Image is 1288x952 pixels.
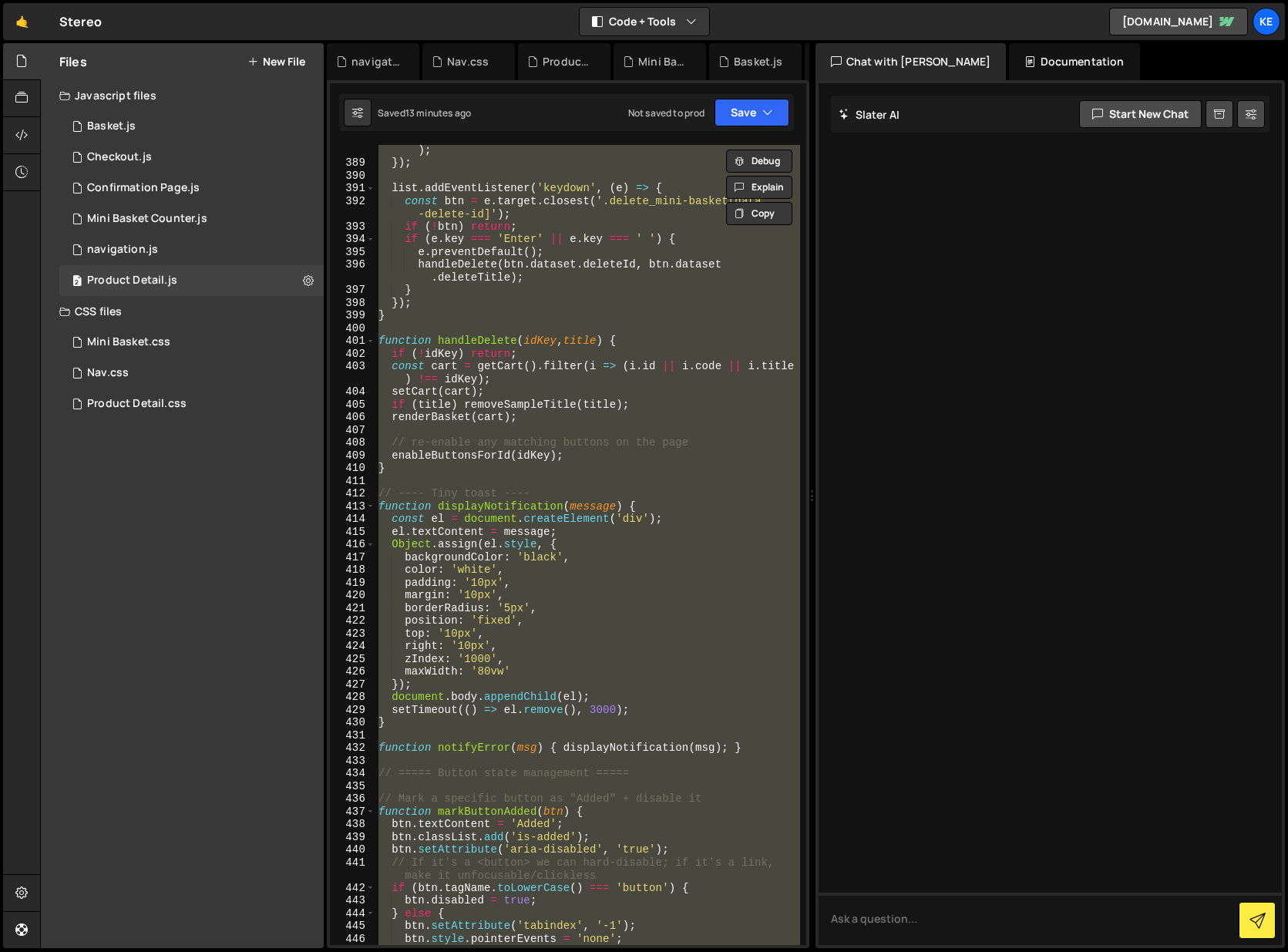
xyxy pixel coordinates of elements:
div: Chat with [PERSON_NAME] [816,43,1007,80]
div: 421 [330,602,375,615]
button: Save [715,99,789,126]
div: Checkout.js [87,150,152,164]
div: 8215/46689.js [59,204,324,234]
div: 8215/44731.js [59,142,324,173]
div: 415 [330,526,375,539]
div: 436 [330,792,375,806]
div: 8215/45082.js [59,173,324,204]
h2: Files [59,53,87,70]
div: 445 [330,920,375,933]
div: 422 [330,614,375,627]
div: Nav.css [447,54,489,69]
a: Ke [1253,8,1280,35]
div: 429 [330,704,375,717]
div: 409 [330,449,375,463]
a: 🤙 [3,3,41,40]
button: Start new chat [1079,100,1202,128]
div: 425 [330,653,375,666]
div: 407 [330,424,375,437]
div: 401 [330,335,375,348]
h2: Slater AI [839,107,900,122]
div: 391 [330,182,375,195]
div: 399 [330,309,375,322]
div: 428 [330,691,375,704]
div: Nav.css [87,366,129,380]
div: 8215/46622.css [59,389,324,419]
div: 417 [330,551,375,564]
div: 394 [330,233,375,246]
div: 433 [330,755,375,768]
div: 446 [330,933,375,946]
div: Basket.js [734,54,782,69]
div: 400 [330,322,375,335]
div: 430 [330,716,375,729]
div: 8215/44666.js [59,111,324,142]
div: 431 [330,729,375,742]
div: 438 [330,818,375,831]
div: 395 [330,246,375,259]
div: Saved [378,106,471,119]
div: Mini Basket.css [87,335,170,349]
div: 8215/44673.js [59,265,324,296]
div: 416 [330,538,375,551]
div: 396 [330,258,375,284]
button: New File [247,56,305,68]
div: 440 [330,843,375,856]
div: 8215/46114.css [59,358,324,389]
div: CSS files [41,296,324,327]
div: 443 [330,894,375,907]
div: 389 [330,156,375,170]
div: 13 minutes ago [405,106,471,119]
div: 406 [330,411,375,424]
div: 402 [330,348,375,361]
a: [DOMAIN_NAME] [1109,8,1248,35]
div: 427 [330,678,375,691]
div: 393 [330,220,375,234]
div: 397 [330,284,375,297]
div: 411 [330,475,375,488]
div: Stereo [59,12,102,31]
div: 439 [330,831,375,844]
div: 412 [330,487,375,500]
div: Not saved to prod [628,106,705,119]
div: 442 [330,882,375,895]
div: Confirmation Page.js [87,181,200,195]
div: 441 [330,856,375,882]
div: 437 [330,806,375,819]
div: Mini Basket Counter.js [87,212,207,226]
div: 419 [330,577,375,590]
div: 398 [330,297,375,310]
div: 410 [330,462,375,475]
div: 424 [330,640,375,653]
div: 403 [330,360,375,385]
div: 404 [330,385,375,399]
div: 8215/46286.css [59,327,324,358]
div: Documentation [1009,43,1139,80]
div: 392 [330,195,375,220]
div: 432 [330,742,375,755]
div: 408 [330,436,375,449]
div: 390 [330,170,375,183]
div: 405 [330,399,375,412]
div: 426 [330,665,375,678]
div: navigation.js [351,54,401,69]
div: Javascript files [41,80,324,111]
div: 434 [330,767,375,780]
button: Explain [726,176,792,199]
div: Mini Basket Counter.js [638,54,688,69]
div: 420 [330,589,375,602]
div: 413 [330,500,375,513]
div: 8215/46113.js [59,234,324,265]
div: 435 [330,780,375,793]
button: Copy [726,202,792,225]
div: 418 [330,563,375,577]
div: Product Detail.js [87,274,177,288]
span: 2 [72,276,82,288]
div: 444 [330,907,375,920]
button: Code + Tools [580,8,709,35]
div: Product Detail.css [87,397,187,411]
div: Basket.js [87,119,136,133]
div: navigation.js [87,243,158,257]
div: 423 [330,627,375,641]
